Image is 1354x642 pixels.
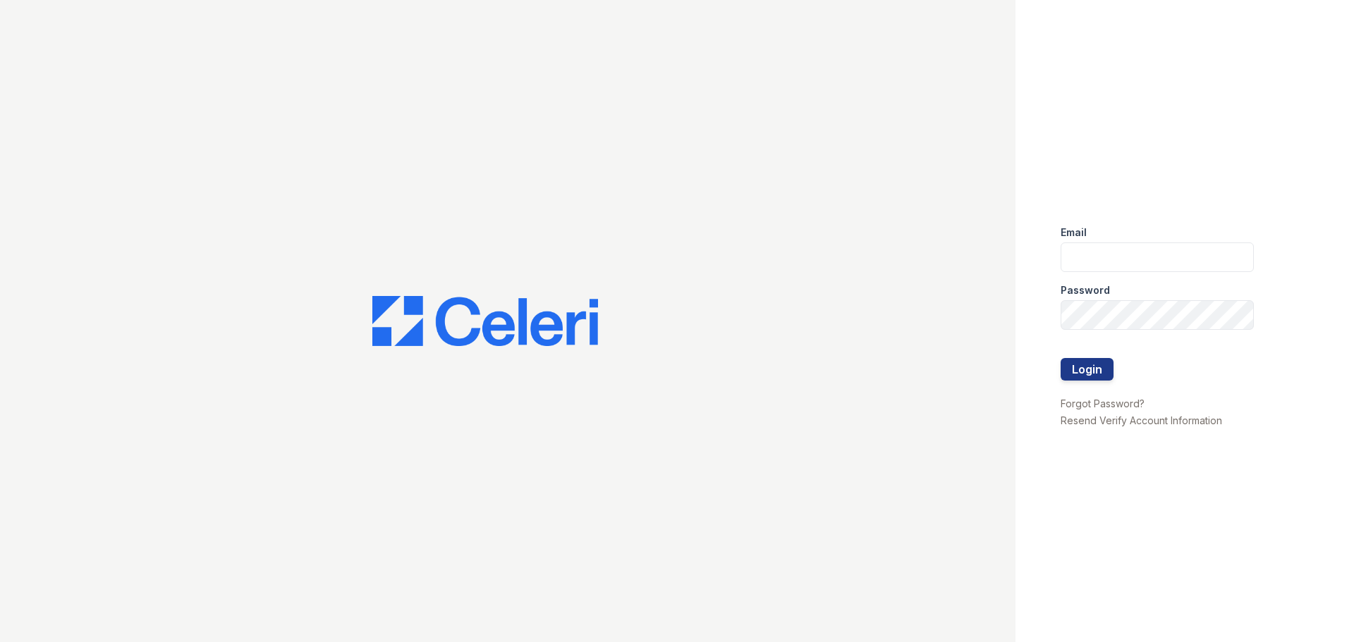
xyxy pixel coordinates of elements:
[1061,283,1110,297] label: Password
[1061,397,1145,409] a: Forgot Password?
[372,296,598,347] img: CE_Logo_Blue-a8612792a0a2168367f1c8372b55b34899dd931a85d93a1a3d3e32e68fde9ad4.png
[1061,414,1222,426] a: Resend Verify Account Information
[1061,358,1114,381] button: Login
[1061,226,1087,240] label: Email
